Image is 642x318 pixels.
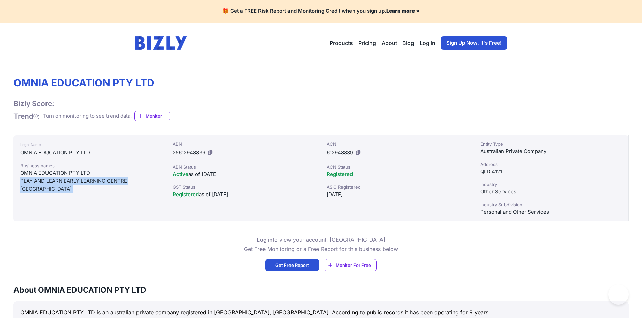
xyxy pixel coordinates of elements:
p: OMNIA EDUCATION PTY LTD is an australian private company registered in [GEOGRAPHIC_DATA], [GEOGRA... [20,308,622,317]
button: Products [330,39,353,47]
iframe: Toggle Customer Support [608,284,629,305]
span: Active [173,171,188,177]
a: Get Free Report [265,259,319,271]
div: as of [DATE] [173,190,315,199]
div: Turn on monitoring to see trend data. [43,112,132,120]
a: Monitor [134,111,170,121]
span: Registered [173,191,199,198]
div: ASIC Registered [327,184,469,190]
span: 612948839 [327,149,353,156]
div: OMNIA EDUCATION PTY LTD [20,169,160,177]
a: Pricing [358,39,376,47]
a: Blog [402,39,414,47]
div: as of [DATE] [173,170,315,178]
span: Monitor [146,113,170,119]
div: Legal Name [20,141,160,149]
h1: Trend : [13,112,40,121]
div: ACN [327,141,469,147]
div: ABN [173,141,315,147]
h3: About OMNIA EDUCATION PTY LTD [13,285,629,295]
div: QLD 4121 [480,168,623,176]
span: Get Free Report [275,262,309,269]
span: 25612948839 [173,149,205,156]
div: Australian Private Company [480,147,623,155]
p: to view your account, [GEOGRAPHIC_DATA] Get Free Monitoring or a Free Report for this business below [244,235,398,254]
a: Log in [420,39,435,47]
a: Monitor For Free [325,259,377,271]
div: Address [480,161,623,168]
span: Registered [327,171,353,177]
div: Business names [20,162,160,169]
a: Learn more » [386,8,420,14]
div: Personal and Other Services [480,208,623,216]
h1: Bizly Score: [13,99,54,108]
div: OMNIA EDUCATION PTY LTD [20,149,160,157]
div: [DATE] [327,190,469,199]
div: GST Status [173,184,315,190]
div: ABN Status [173,164,315,170]
a: Sign Up Now. It's Free! [441,36,507,50]
div: ACN Status [327,164,469,170]
a: About [381,39,397,47]
h4: 🎁 Get a FREE Risk Report and Monitoring Credit when you sign up. [8,8,634,14]
div: Industry [480,181,623,188]
div: Entity Type [480,141,623,147]
h1: OMNIA EDUCATION PTY LTD [13,77,170,89]
a: Log in [257,236,273,243]
div: PLAY AND LEARN EARLY LEARNING CENTRE [GEOGRAPHIC_DATA] [20,177,160,193]
div: Other Services [480,188,623,196]
div: Industry Subdivision [480,201,623,208]
span: Monitor For Free [336,262,371,269]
